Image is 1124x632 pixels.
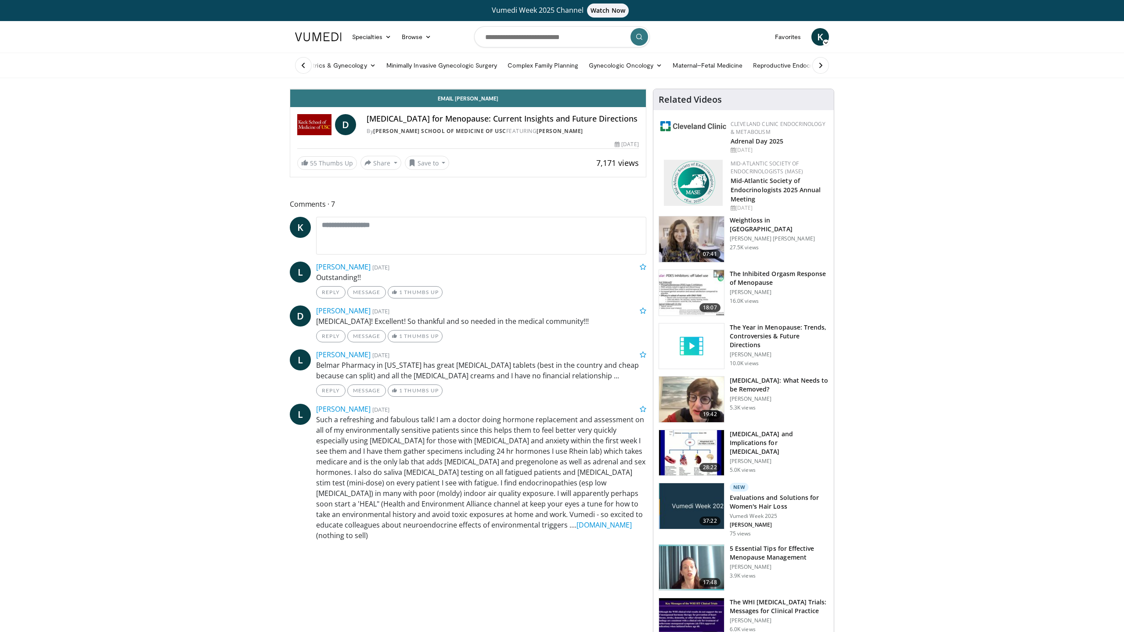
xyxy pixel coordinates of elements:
[659,377,724,422] img: 4d0a4bbe-a17a-46ab-a4ad-f5554927e0d3.150x105_q85_crop-smart_upscale.jpg
[367,127,639,135] div: By FEATURING
[316,330,346,342] a: Reply
[297,156,357,170] a: 55 Thumbs Up
[811,28,829,46] a: K
[659,269,829,316] a: 18:07 The Inhibited Orgasm Response of Menopause [PERSON_NAME] 16.0K views
[667,57,748,74] a: Maternal–Fetal Medicine
[347,286,386,298] a: Message
[296,4,828,18] a: Vumedi Week 2025 ChannelWatch Now
[730,289,829,296] p: [PERSON_NAME]
[730,467,756,474] p: 5.0K views
[537,127,583,135] a: [PERSON_NAME]
[748,57,895,74] a: Reproductive Endocrinology & [MEDICAL_DATA]
[316,306,371,316] a: [PERSON_NAME]
[316,262,371,272] a: [PERSON_NAME]
[699,250,721,259] span: 07:41
[381,57,503,74] a: Minimally Invasive Gynecologic Surgery
[659,216,829,262] a: 07:41 Weightloss in [GEOGRAPHIC_DATA] [PERSON_NAME] [PERSON_NAME] 27.5K views
[290,89,646,90] video-js: Video Player
[699,303,721,312] span: 18:07
[316,272,646,283] p: Outstanding!!
[659,483,829,537] a: 37:22 New Evaluations and Solutions for Women's Hair Loss Vumedi Week 2025 [PERSON_NAME] 75 views
[659,430,724,476] img: 2c5b351d-6f24-481e-b885-9099d2df85f9.150x105_q85_crop-smart_upscale.jpg
[399,289,403,295] span: 1
[730,298,759,305] p: 16.0K views
[730,430,829,456] h3: [MEDICAL_DATA] and Implications for [MEDICAL_DATA]
[730,564,829,571] p: [PERSON_NAME]
[372,406,389,413] small: [DATE]
[659,270,724,316] img: 283c0f17-5e2d-42ba-a87c-168d447cdba4.150x105_q85_crop-smart_upscale.jpg
[730,530,751,537] p: 75 views
[731,204,827,212] div: [DATE]
[730,351,829,358] p: [PERSON_NAME]
[584,57,667,74] a: Gynecologic Oncology
[316,316,646,327] p: [MEDICAL_DATA]! Excellent! So thankful and so needed in the medical community!!!
[372,351,389,359] small: [DATE]
[699,517,721,525] span: 37:22
[730,617,829,624] p: [PERSON_NAME]
[290,262,311,283] a: L
[360,156,401,170] button: Share
[659,94,722,105] h4: Related Videos
[659,323,724,369] img: video_placeholder_short.svg
[388,384,443,397] a: 1 Thumbs Up
[290,404,311,425] a: L
[295,32,342,41] img: VuMedi Logo
[367,114,639,124] h4: [MEDICAL_DATA] for Menopause: Current Insights and Future Directions
[731,120,825,136] a: Cleveland Clinic Endocrinology & Metabolism
[405,156,450,170] button: Save to
[290,349,311,370] a: L
[730,598,829,615] h3: The WHI [MEDICAL_DATA] Trials: Messages for Clinical Practice
[372,263,389,271] small: [DATE]
[731,176,821,203] a: Mid-Atlantic Society of Endocrinologists 2025 Annual Meeting
[730,395,829,402] p: [PERSON_NAME]
[731,137,784,145] a: Adrenal Day 2025
[659,323,829,370] a: The Year in Menopause: Trends, Controversies & Future Directions [PERSON_NAME] 10.0K views
[730,235,829,242] p: [PERSON_NAME] [PERSON_NAME]
[730,323,829,349] h3: The Year in Menopause: Trends, Controversies & Future Directions
[388,330,443,342] a: 1 Thumbs Up
[730,376,829,394] h3: [MEDICAL_DATA]: What Needs to be Removed?
[730,404,756,411] p: 5.3K views
[730,513,829,520] p: Vumedi Week 2025
[290,305,311,327] a: D
[730,521,829,528] p: [PERSON_NAME]
[502,57,584,74] a: Complex Family Planning
[335,114,356,135] a: D
[730,216,829,233] h3: Weightloss in [GEOGRAPHIC_DATA]
[316,384,346,397] a: Reply
[730,244,759,251] p: 27.5K views
[730,493,829,511] h3: Evaluations and Solutions for Women's Hair Loss
[399,387,403,394] span: 1
[316,360,646,381] p: Belmar Pharmacy in [US_STATE] has great [MEDICAL_DATA] tablets (best in the country and cheap bec...
[730,269,829,287] h3: The Inhibited Orgasm Response of Menopause
[730,572,756,579] p: 3.9K views
[396,28,437,46] a: Browse
[615,140,638,148] div: [DATE]
[290,217,311,238] a: K
[659,483,724,529] img: 4dd4c714-532f-44da-96b3-d887f22c4efa.jpg.150x105_q85_crop-smart_upscale.jpg
[310,159,317,167] span: 55
[290,90,646,107] a: Email [PERSON_NAME]
[659,430,829,476] a: 28:22 [MEDICAL_DATA] and Implications for [MEDICAL_DATA] [PERSON_NAME] 5.0K views
[770,28,806,46] a: Favorites
[664,160,723,206] img: f382488c-070d-4809-84b7-f09b370f5972.png.150x105_q85_autocrop_double_scale_upscale_version-0.2.png
[730,360,759,367] p: 10.0K views
[373,127,506,135] a: [PERSON_NAME] School of Medicine of USC
[699,578,721,587] span: 17:48
[388,286,443,298] a: 1 Thumbs Up
[347,28,396,46] a: Specialties
[316,350,371,359] a: [PERSON_NAME]
[659,376,829,423] a: 19:42 [MEDICAL_DATA]: What Needs to be Removed? [PERSON_NAME] 5.3K views
[316,404,371,414] a: [PERSON_NAME]
[659,216,724,262] img: 9983fed1-7565-45be-8934-aef1103ce6e2.150x105_q85_crop-smart_upscale.jpg
[474,26,650,47] input: Search topics, interventions
[399,333,403,339] span: 1
[347,384,386,397] a: Message
[659,544,829,591] a: 17:48 5 Essential Tips for Effective Menopause Management [PERSON_NAME] 3.9K views
[659,545,724,590] img: 6839e091-2cdb-4894-b49b-01b874b873c4.150x105_q85_crop-smart_upscale.jpg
